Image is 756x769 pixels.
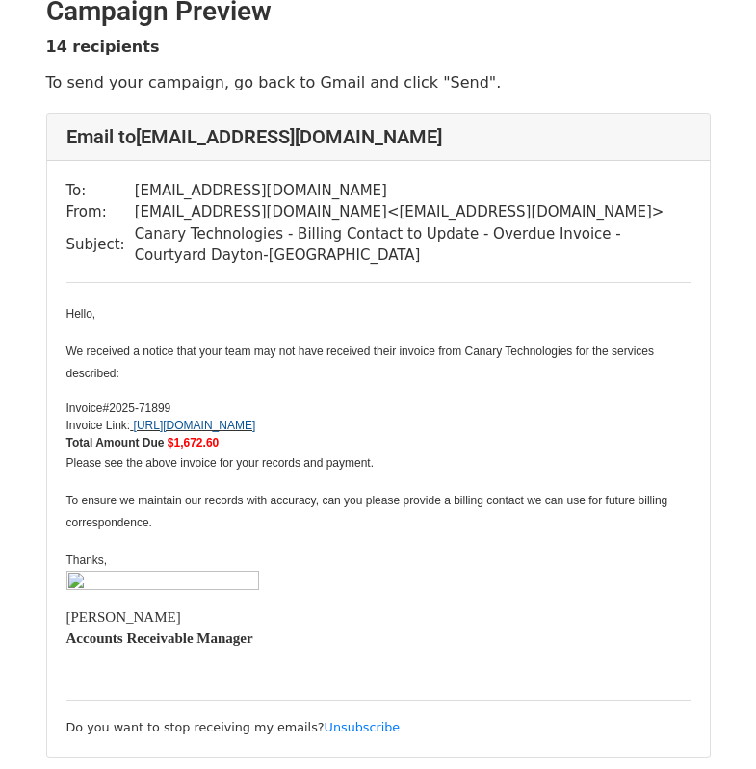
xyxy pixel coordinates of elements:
td: From: [66,201,135,223]
td: [EMAIL_ADDRESS][DOMAIN_NAME] [135,180,691,202]
iframe: Chat Widget [660,677,756,769]
span: To ensure we maintain our records with accuracy, can you please provide a billing contact we can ... [66,494,668,529]
span: Invoice# [66,401,110,415]
td: Subject: [66,223,135,267]
font: $1,672.60 [168,436,219,449]
li: 2025-71899 [66,399,691,417]
b: Total Amount Due [66,436,168,449]
td: To: [66,180,135,202]
h4: Email to [EMAIL_ADDRESS][DOMAIN_NAME] [66,125,691,148]
p: To send your campaign, go back to Gmail and click "Send". [46,72,711,92]
span: Thanks, [66,553,108,567]
font: [URL][DOMAIN_NAME] [134,419,256,432]
font: Accounts Receivable Manager [66,630,253,646]
a: Unsubscribe [325,720,401,734]
span: We received a notice that your team may not have received their invoice from Canary Technologies ... [66,345,655,380]
strong: 14 recipients [46,38,160,56]
span: Please see the above invoice for your records and payment. [66,456,375,470]
span: Invoice Link: [66,419,134,432]
font: [PERSON_NAME] [66,609,181,625]
small: Do you want to stop receiving my emails? [66,720,401,734]
span: Hello, [66,307,96,320]
td: [EMAIL_ADDRESS][DOMAIN_NAME] < [EMAIL_ADDRESS][DOMAIN_NAME] > [135,201,691,223]
img: AIorK4yoWAoI9745Wt6zaC2ynkFbcAb9vaCkNi9gfbnEef-GDwd3-bwXJup1QSNZVBbl6OVM_9w6W46LS9jb [66,571,259,606]
td: Canary Technologies - Billing Contact to Update - Overdue Invoice - Courtyard Dayton-[GEOGRAPHIC_... [135,223,691,267]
